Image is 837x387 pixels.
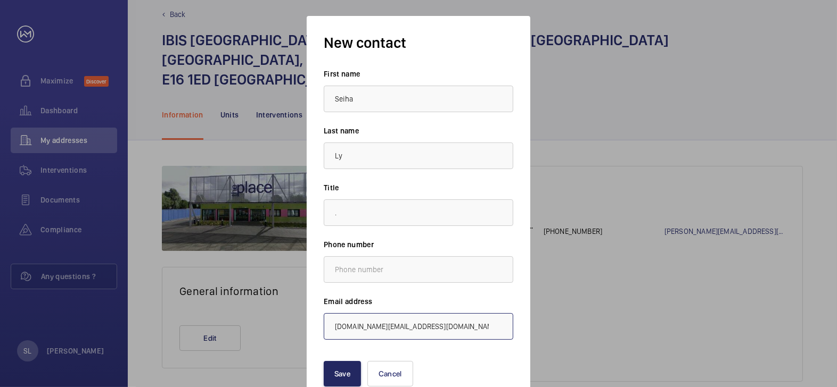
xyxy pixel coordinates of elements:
label: Last name [324,125,513,136]
label: First name [324,69,513,79]
input: Last name [324,142,513,169]
input: Email address [324,313,513,340]
label: Title [324,182,513,193]
input: Phone number [324,256,513,283]
input: Title [324,199,513,226]
label: Email address [324,296,513,307]
label: Phone number [324,239,513,250]
button: Cancel [367,361,413,386]
button: Save [324,361,361,386]
h3: New contact [324,33,513,53]
input: First name [324,86,513,112]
